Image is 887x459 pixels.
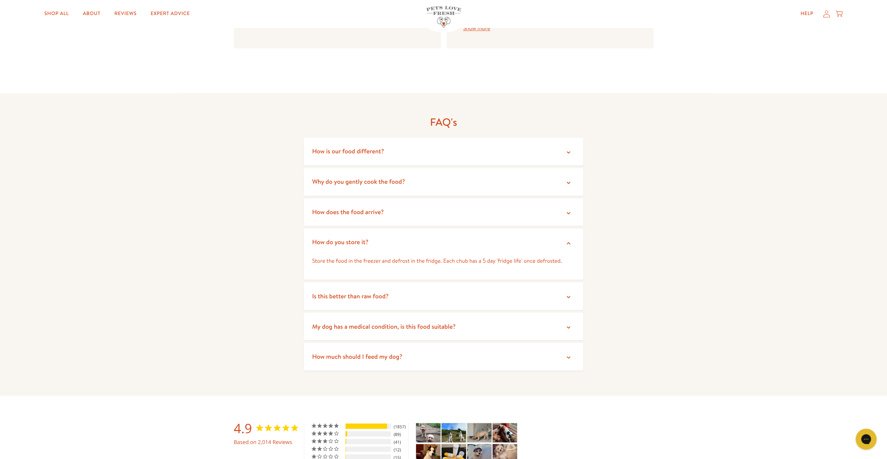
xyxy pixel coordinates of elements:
a: Reviews [109,7,142,21]
span: How do you store it? [312,238,369,246]
div: 12 [392,446,407,452]
summary: How is our food different? [304,138,584,165]
summary: How does the food arrive? [304,198,584,226]
span: Is this better than raw food? [312,291,389,300]
div: 5 ★ [311,423,344,429]
div: 4-Star Ratings [345,431,391,436]
a: Help [795,7,819,21]
div: 3 ★ [311,438,344,444]
div: 2% [345,439,346,444]
span: Based on 2,014 Reviews [234,438,292,447]
div: 1857 [392,423,407,429]
div: 1% [345,446,346,452]
iframe: Gorgias live chat messenger [852,426,880,452]
summary: How much should I feed my dog? [304,343,584,370]
a: Expert Advice [145,7,195,21]
div: 5-Star Ratings [345,423,391,429]
div: 92% [345,423,387,429]
summary: Is this better than raw food? [304,282,584,310]
span: Why do you gently cook the food? [312,177,405,186]
span: My dog has a medical condition, is this food suitable? [312,322,456,330]
img: Taster Pack - Adult - Customer Photo From Hannah Beckingham [467,423,492,442]
summary: How do you store it? [304,228,584,256]
summary: My dog has a medical condition, is this food suitable? [304,313,584,340]
div: 3-Star Ratings [345,439,391,444]
span: How does the food arrive? [312,207,384,216]
summary: Why do you gently cook the food? [304,168,584,196]
div: 89 [392,431,407,437]
a: About [77,7,106,21]
img: - Customer Photo From Kathleen Maguire [416,423,441,442]
span: How much should I feed my dog? [312,352,402,360]
button: Show more [463,25,490,31]
div: 2 ★ [311,446,344,452]
h2: FAQ's [332,115,556,129]
img: Pets Love Fresh [426,6,461,28]
span: How is our food different? [312,147,384,155]
div: 4 ★ [311,430,344,436]
img: Taster Pack - Adult - Customer Photo From Stacy Luck [442,423,466,442]
img: Simply Duck - Adult - Customer Photo From Garry Belsom [493,423,517,442]
strong: 4.9 [234,419,252,437]
a: Shop All [39,7,74,21]
p: Store the food in the freezer and defrost in the fridge. Each chub has a 5 day 'fridge life' once... [312,256,575,265]
div: 4% [345,431,347,436]
div: 41 [392,439,407,445]
div: 2-Star Ratings [345,446,391,452]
